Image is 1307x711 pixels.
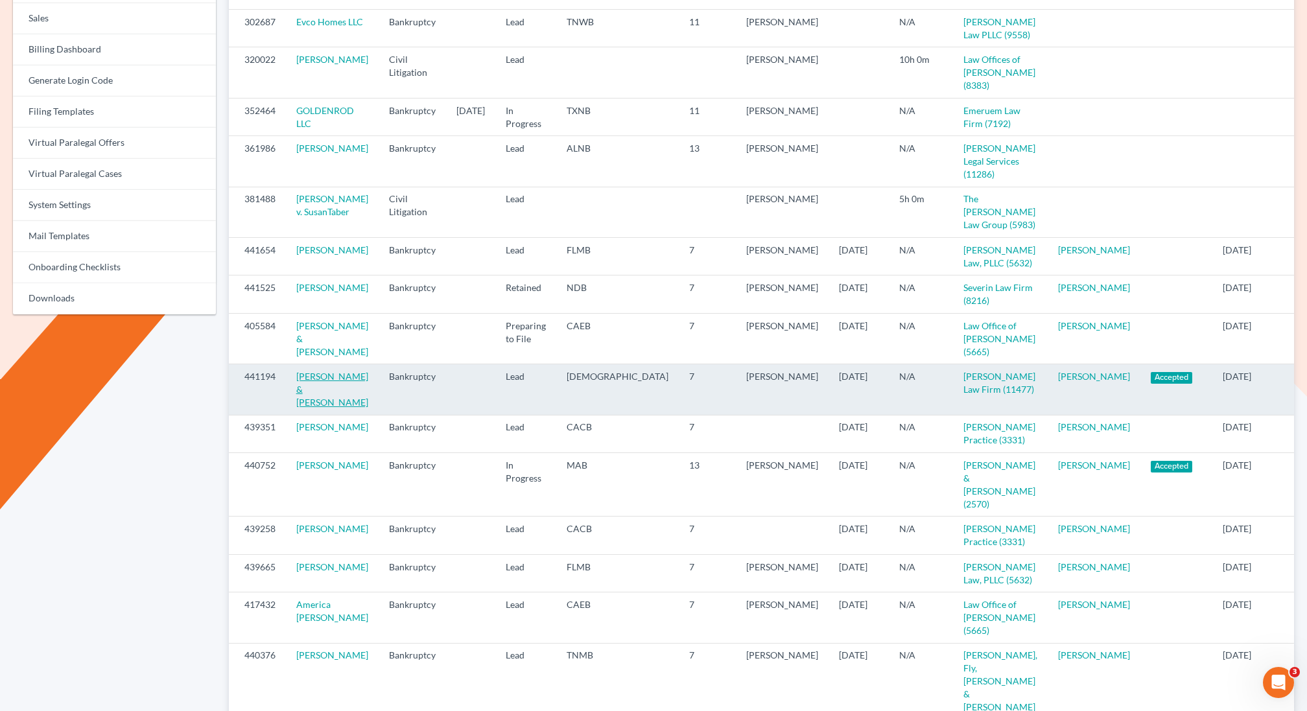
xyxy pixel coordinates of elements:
td: 405584 [229,313,286,364]
td: Bankruptcy [379,415,446,452]
a: [PERSON_NAME] [296,523,368,534]
a: Law Office of [PERSON_NAME] (5665) [963,320,1035,357]
td: 381488 [229,187,286,237]
td: N/A [889,415,953,452]
td: [DATE] [829,554,889,592]
td: N/A [889,10,953,47]
a: [PERSON_NAME] [1058,244,1130,255]
a: [PERSON_NAME] [1058,282,1130,293]
a: Sales [13,3,216,34]
td: 441654 [229,238,286,275]
td: Civil Litigation [379,187,446,237]
span: 3 [1289,667,1300,677]
td: Bankruptcy [379,136,446,187]
td: FLMB [556,554,679,592]
iframe: Intercom live chat [1263,667,1294,698]
a: [PERSON_NAME] Law, PLLC (5632) [963,561,1035,585]
td: Bankruptcy [379,517,446,554]
a: [PERSON_NAME] [1058,649,1130,660]
td: N/A [889,554,953,592]
td: [PERSON_NAME] [736,136,829,187]
a: [PERSON_NAME] [296,54,368,65]
td: 441525 [229,275,286,313]
a: [PERSON_NAME] & [PERSON_NAME] [296,320,368,357]
td: 7 [679,415,736,452]
td: N/A [889,98,953,135]
td: MAB [556,453,679,517]
td: [DATE] [1212,275,1273,313]
a: [PERSON_NAME] [1058,523,1130,534]
td: [PERSON_NAME] [736,453,829,517]
td: Lead [495,47,556,98]
td: [PERSON_NAME] [736,313,829,364]
td: Preparing to File [495,313,556,364]
a: Billing Dashboard [13,34,216,65]
td: 13 [679,136,736,187]
td: N/A [889,136,953,187]
a: Evco Homes LLC [296,16,363,27]
a: Law Offices of [PERSON_NAME] (8383) [963,54,1035,91]
td: N/A [889,275,953,313]
a: [PERSON_NAME] [296,244,368,255]
a: [PERSON_NAME] [1058,599,1130,610]
td: Lead [495,554,556,592]
td: 7 [679,364,736,415]
td: 11 [679,10,736,47]
a: Virtual Paralegal Offers [13,128,216,159]
a: [PERSON_NAME] Practice (3331) [963,523,1035,547]
td: FLMB [556,238,679,275]
a: System Settings [13,190,216,221]
td: NDB [556,275,679,313]
td: N/A [889,364,953,415]
td: CAEB [556,592,679,643]
td: [DATE] [1212,517,1273,554]
a: [PERSON_NAME] & [PERSON_NAME] (2570) [963,460,1035,509]
a: The [PERSON_NAME] Law Group (5983) [963,193,1035,230]
a: [PERSON_NAME] [1058,460,1130,471]
td: [PERSON_NAME] [736,554,829,592]
a: [PERSON_NAME] [296,460,368,471]
td: Lead [495,187,556,237]
td: CACB [556,415,679,452]
td: 361986 [229,136,286,187]
td: [DATE] [1212,364,1273,415]
span: Accepted [1151,461,1193,472]
a: [PERSON_NAME] Law, PLLC (5632) [963,244,1035,268]
td: [DATE] [1212,554,1273,592]
td: [DATE] [829,275,889,313]
td: 7 [679,275,736,313]
td: Civil Litigation [379,47,446,98]
td: Bankruptcy [379,364,446,415]
a: [PERSON_NAME] [1058,561,1130,572]
td: 5h 0m [889,187,953,237]
a: [PERSON_NAME] Law PLLC (9558) [963,16,1035,40]
td: N/A [889,453,953,517]
td: Lead [495,415,556,452]
a: [PERSON_NAME] [296,421,368,432]
td: [PERSON_NAME] [736,47,829,98]
td: Lead [495,517,556,554]
td: 417432 [229,592,286,643]
td: 7 [679,554,736,592]
td: [DATE] [829,313,889,364]
a: Severin Law Firm (8216) [963,282,1033,306]
td: 7 [679,238,736,275]
a: [PERSON_NAME] [1058,320,1130,331]
td: [DATE] [829,364,889,415]
td: Bankruptcy [379,453,446,517]
td: [DATE] [1212,592,1273,643]
td: 7 [679,517,736,554]
td: [DATE] [1212,238,1273,275]
td: 10h 0m [889,47,953,98]
td: [DATE] [1212,453,1273,517]
td: 11 [679,98,736,135]
td: Bankruptcy [379,98,446,135]
td: [DEMOGRAPHIC_DATA] [556,364,679,415]
td: [DATE] [1212,313,1273,364]
a: [PERSON_NAME] & [PERSON_NAME] [296,371,368,408]
td: Lead [495,10,556,47]
td: TNWB [556,10,679,47]
a: [PERSON_NAME] [296,282,368,293]
td: N/A [889,517,953,554]
td: Lead [495,592,556,643]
